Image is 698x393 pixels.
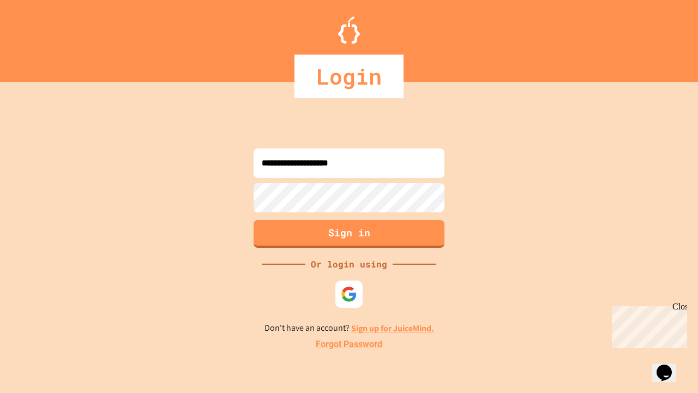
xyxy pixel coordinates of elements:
a: Sign up for JuiceMind. [351,323,434,334]
p: Don't have an account? [264,321,434,335]
a: Forgot Password [316,338,382,351]
iframe: chat widget [652,349,687,382]
img: google-icon.svg [341,286,357,302]
div: Chat with us now!Close [4,4,75,69]
iframe: chat widget [607,302,687,348]
img: Logo.svg [338,16,360,44]
div: Or login using [305,258,393,271]
div: Login [294,55,404,98]
button: Sign in [254,220,444,248]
